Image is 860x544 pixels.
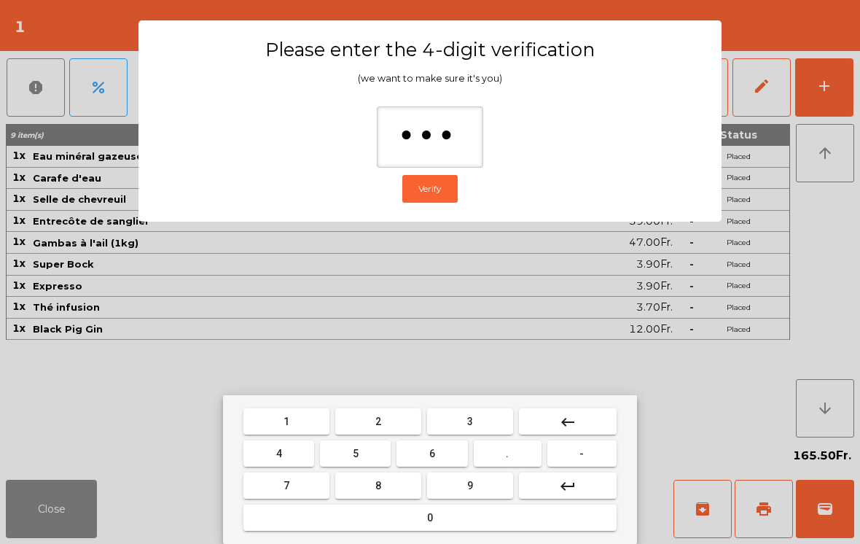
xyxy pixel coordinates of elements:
[474,440,542,467] button: .
[559,478,576,495] mat-icon: keyboard_return
[427,408,513,435] button: 3
[243,408,329,435] button: 1
[167,38,693,61] h3: Please enter the 4-digit verification
[276,448,282,459] span: 4
[375,416,381,427] span: 2
[427,473,513,499] button: 9
[429,448,435,459] span: 6
[243,440,314,467] button: 4
[284,480,289,491] span: 7
[579,448,584,459] span: -
[335,473,421,499] button: 8
[547,440,617,467] button: -
[402,175,458,203] button: Verify
[358,73,502,84] span: (we want to make sure it's you)
[375,480,381,491] span: 8
[284,416,289,427] span: 1
[396,440,467,467] button: 6
[467,480,473,491] span: 9
[467,416,473,427] span: 3
[243,473,329,499] button: 7
[243,505,617,531] button: 0
[506,448,509,459] span: .
[335,408,421,435] button: 2
[320,440,391,467] button: 5
[427,512,433,524] span: 0
[559,413,576,431] mat-icon: keyboard_backspace
[353,448,359,459] span: 5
